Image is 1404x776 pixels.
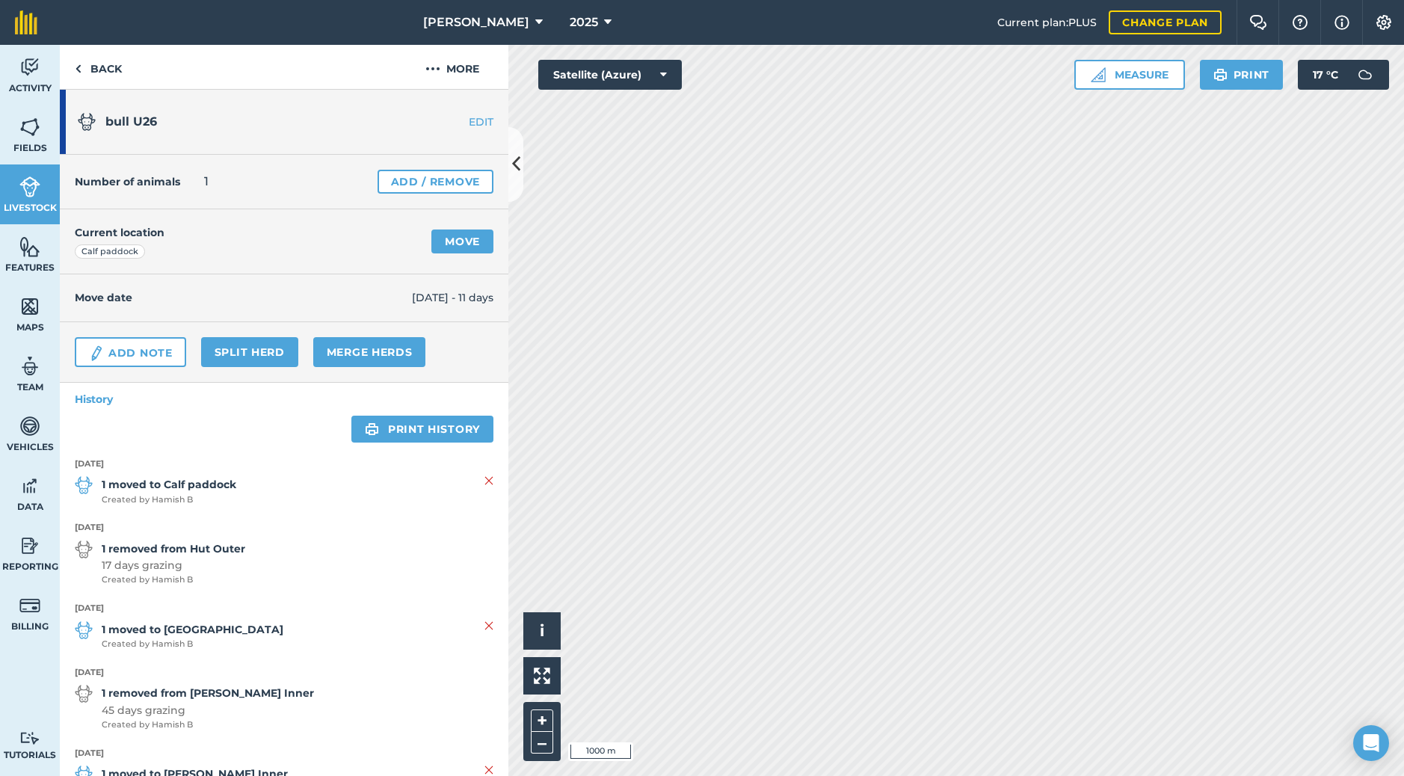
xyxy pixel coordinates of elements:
[1213,66,1228,84] img: svg+xml;base64,PHN2ZyB4bWxucz0iaHR0cDovL3d3dy53My5vcmcvMjAwMC9zdmciIHdpZHRoPSIxOSIgaGVpZ2h0PSIyNC...
[1313,60,1338,90] span: 17 ° C
[88,345,105,363] img: svg+xml;base64,PD94bWwgdmVyc2lvbj0iMS4wIiBlbmNvZGluZz0idXRmLTgiPz4KPCEtLSBHZW5lcmF0b3I6IEFkb2JlIE...
[414,114,508,129] a: EDIT
[75,337,186,367] a: Add Note
[19,535,40,557] img: svg+xml;base64,PD94bWwgdmVyc2lvbj0iMS4wIiBlbmNvZGluZz0idXRmLTgiPz4KPCEtLSBHZW5lcmF0b3I6IEFkb2JlIE...
[997,14,1097,31] span: Current plan : PLUS
[75,60,81,78] img: svg+xml;base64,PHN2ZyB4bWxucz0iaHR0cDovL3d3dy53My5vcmcvMjAwMC9zdmciIHdpZHRoPSI5IiBoZWlnaHQ9IjI0Ii...
[484,472,493,490] img: svg+xml;base64,PHN2ZyB4bWxucz0iaHR0cDovL3d3dy53My5vcmcvMjAwMC9zdmciIHdpZHRoPSIyMiIgaGVpZ2h0PSIzMC...
[351,416,493,443] a: Print history
[425,60,440,78] img: svg+xml;base64,PHN2ZyB4bWxucz0iaHR0cDovL3d3dy53My5vcmcvMjAwMC9zdmciIHdpZHRoPSIyMCIgaGVpZ2h0PSIyNC...
[378,170,493,194] a: Add / Remove
[19,475,40,497] img: svg+xml;base64,PD94bWwgdmVyc2lvbj0iMS4wIiBlbmNvZGluZz0idXRmLTgiPz4KPCEtLSBHZW5lcmF0b3I6IEFkb2JlIE...
[531,732,553,754] button: –
[201,337,298,367] a: Split herd
[19,295,40,318] img: svg+xml;base64,PHN2ZyB4bWxucz0iaHR0cDovL3d3dy53My5vcmcvMjAwMC9zdmciIHdpZHRoPSI1NiIgaGVpZ2h0PSI2MC...
[75,521,493,535] strong: [DATE]
[19,594,40,617] img: svg+xml;base64,PD94bWwgdmVyc2lvbj0iMS4wIiBlbmNvZGluZz0idXRmLTgiPz4KPCEtLSBHZW5lcmF0b3I6IEFkb2JlIE...
[431,230,493,253] a: Move
[102,718,314,732] span: Created by Hamish B
[102,573,245,587] span: Created by Hamish B
[75,289,412,306] h4: Move date
[75,224,164,241] h4: Current location
[75,458,493,471] strong: [DATE]
[60,383,508,416] a: History
[105,114,157,129] span: bull U26
[1334,13,1349,31] img: svg+xml;base64,PHN2ZyB4bWxucz0iaHR0cDovL3d3dy53My5vcmcvMjAwMC9zdmciIHdpZHRoPSIxNyIgaGVpZ2h0PSIxNy...
[19,235,40,258] img: svg+xml;base64,PHN2ZyB4bWxucz0iaHR0cDovL3d3dy53My5vcmcvMjAwMC9zdmciIHdpZHRoPSI1NiIgaGVpZ2h0PSI2MC...
[531,709,553,732] button: +
[75,244,145,259] div: Calf paddock
[19,355,40,378] img: svg+xml;base64,PD94bWwgdmVyc2lvbj0iMS4wIiBlbmNvZGluZz0idXRmLTgiPz4KPCEtLSBHZW5lcmF0b3I6IEFkb2JlIE...
[19,116,40,138] img: svg+xml;base64,PHN2ZyB4bWxucz0iaHR0cDovL3d3dy53My5vcmcvMjAwMC9zdmciIHdpZHRoPSI1NiIgaGVpZ2h0PSI2MC...
[75,747,493,760] strong: [DATE]
[412,289,493,306] span: [DATE] - 11 days
[102,621,283,638] strong: 1 moved to [GEOGRAPHIC_DATA]
[19,731,40,745] img: svg+xml;base64,PD94bWwgdmVyc2lvbj0iMS4wIiBlbmNvZGluZz0idXRmLTgiPz4KPCEtLSBHZW5lcmF0b3I6IEFkb2JlIE...
[102,557,245,573] span: 17 days grazing
[1091,67,1106,82] img: Ruler icon
[523,612,561,650] button: i
[102,541,245,557] strong: 1 removed from Hut Outer
[1249,15,1267,30] img: Two speech bubbles overlapping with the left bubble in the forefront
[1200,60,1284,90] button: Print
[1375,15,1393,30] img: A cog icon
[204,173,209,191] span: 1
[534,668,550,684] img: Four arrows, one pointing top left, one top right, one bottom right and the last bottom left
[78,113,96,131] img: svg+xml;base64,PD94bWwgdmVyc2lvbj0iMS4wIiBlbmNvZGluZz0idXRmLTgiPz4KPCEtLSBHZW5lcmF0b3I6IEFkb2JlIE...
[570,13,598,31] span: 2025
[75,541,93,558] img: svg+xml;base64,PD94bWwgdmVyc2lvbj0iMS4wIiBlbmNvZGluZz0idXRmLTgiPz4KPCEtLSBHZW5lcmF0b3I6IEFkb2JlIE...
[484,617,493,635] img: svg+xml;base64,PHN2ZyB4bWxucz0iaHR0cDovL3d3dy53My5vcmcvMjAwMC9zdmciIHdpZHRoPSIyMiIgaGVpZ2h0PSIzMC...
[396,45,508,89] button: More
[19,415,40,437] img: svg+xml;base64,PD94bWwgdmVyc2lvbj0iMS4wIiBlbmNvZGluZz0idXRmLTgiPz4KPCEtLSBHZW5lcmF0b3I6IEFkb2JlIE...
[75,621,93,639] img: svg+xml;base64,PD94bWwgdmVyc2lvbj0iMS4wIiBlbmNvZGluZz0idXRmLTgiPz4KPCEtLSBHZW5lcmF0b3I6IEFkb2JlIE...
[75,476,93,494] img: svg+xml;base64,PD94bWwgdmVyc2lvbj0iMS4wIiBlbmNvZGluZz0idXRmLTgiPz4KPCEtLSBHZW5lcmF0b3I6IEFkb2JlIE...
[19,176,40,198] img: svg+xml;base64,PD94bWwgdmVyc2lvbj0iMS4wIiBlbmNvZGluZz0idXRmLTgiPz4KPCEtLSBHZW5lcmF0b3I6IEFkb2JlIE...
[365,420,379,438] img: svg+xml;base64,PHN2ZyB4bWxucz0iaHR0cDovL3d3dy53My5vcmcvMjAwMC9zdmciIHdpZHRoPSIxOSIgaGVpZ2h0PSIyNC...
[102,702,314,718] span: 45 days grazing
[1298,60,1389,90] button: 17 °C
[60,45,137,89] a: Back
[75,685,93,703] img: svg+xml;base64,PD94bWwgdmVyc2lvbj0iMS4wIiBlbmNvZGluZz0idXRmLTgiPz4KPCEtLSBHZW5lcmF0b3I6IEFkb2JlIE...
[313,337,426,367] a: Merge Herds
[102,638,283,651] span: Created by Hamish B
[1074,60,1185,90] button: Measure
[1350,60,1380,90] img: svg+xml;base64,PD94bWwgdmVyc2lvbj0iMS4wIiBlbmNvZGluZz0idXRmLTgiPz4KPCEtLSBHZW5lcmF0b3I6IEFkb2JlIE...
[75,666,493,680] strong: [DATE]
[102,476,236,493] strong: 1 moved to Calf paddock
[19,56,40,78] img: svg+xml;base64,PD94bWwgdmVyc2lvbj0iMS4wIiBlbmNvZGluZz0idXRmLTgiPz4KPCEtLSBHZW5lcmF0b3I6IEFkb2JlIE...
[423,13,529,31] span: [PERSON_NAME]
[15,10,37,34] img: fieldmargin Logo
[540,621,544,640] span: i
[102,685,314,701] strong: 1 removed from [PERSON_NAME] Inner
[1291,15,1309,30] img: A question mark icon
[538,60,682,90] button: Satellite (Azure)
[1109,10,1222,34] a: Change plan
[75,173,180,190] h4: Number of animals
[102,493,236,507] span: Created by Hamish B
[75,602,493,615] strong: [DATE]
[1353,725,1389,761] div: Open Intercom Messenger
